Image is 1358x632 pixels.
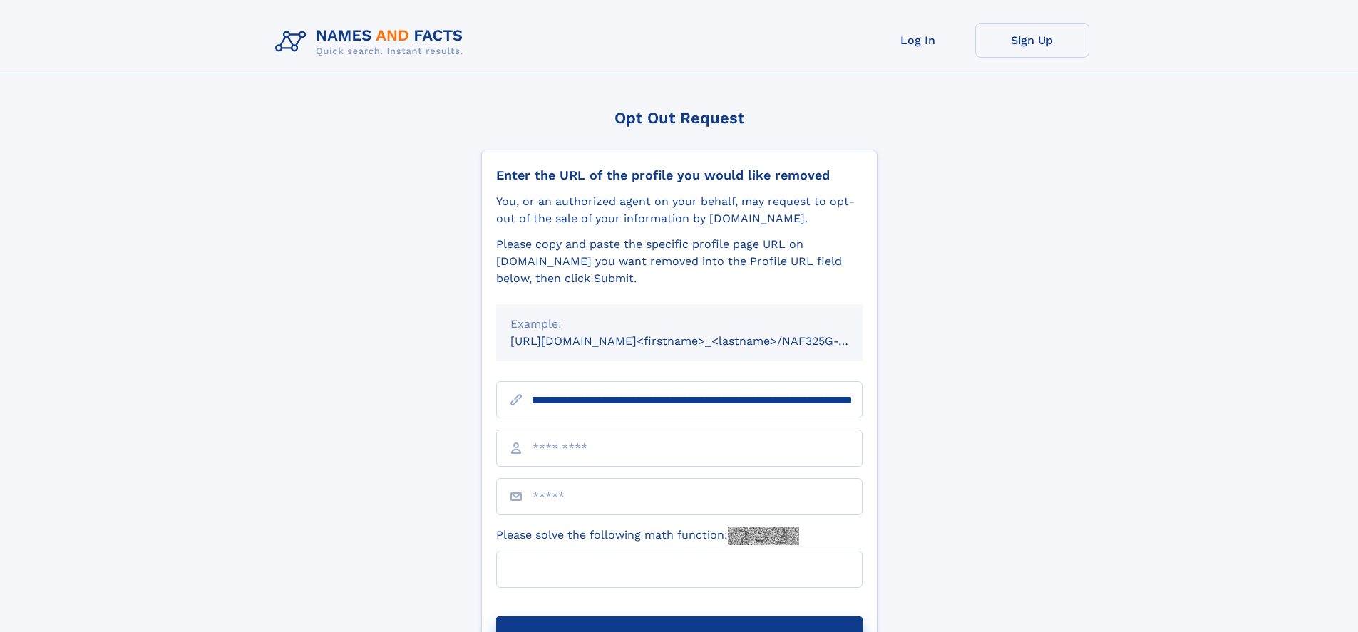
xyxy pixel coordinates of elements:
[496,193,863,227] div: You, or an authorized agent on your behalf, may request to opt-out of the sale of your informatio...
[496,527,799,545] label: Please solve the following math function:
[496,236,863,287] div: Please copy and paste the specific profile page URL on [DOMAIN_NAME] you want removed into the Pr...
[481,109,878,127] div: Opt Out Request
[269,23,475,61] img: Logo Names and Facts
[510,316,848,333] div: Example:
[496,167,863,183] div: Enter the URL of the profile you would like removed
[510,334,890,348] small: [URL][DOMAIN_NAME]<firstname>_<lastname>/NAF325G-xxxxxxxx
[861,23,975,58] a: Log In
[975,23,1089,58] a: Sign Up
